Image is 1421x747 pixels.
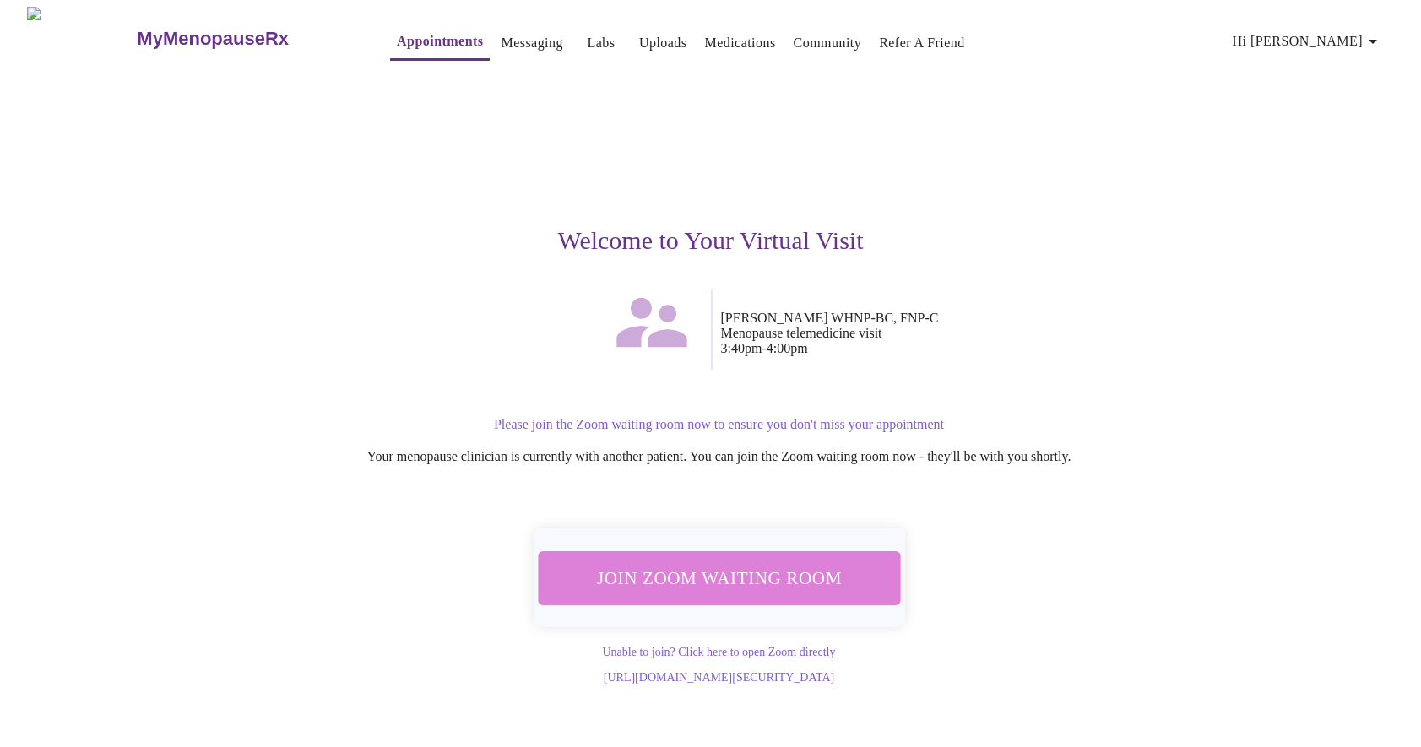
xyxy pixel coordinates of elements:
a: Uploads [639,31,687,55]
button: Hi [PERSON_NAME] [1226,24,1390,58]
a: MyMenopauseRx [135,9,356,68]
a: Medications [704,31,775,55]
a: Community [794,31,862,55]
p: Please join the Zoom waiting room now to ensure you don't miss your appointment [208,417,1231,432]
span: Join Zoom Waiting Room [560,562,878,593]
button: Medications [697,26,782,60]
button: Messaging [494,26,569,60]
a: Labs [587,31,615,55]
button: Labs [574,26,628,60]
p: [PERSON_NAME] WHNP-BC, FNP-C Menopause telemedicine visit 3:40pm - 4:00pm [721,311,1231,356]
p: Your menopause clinician is currently with another patient. You can join the Zoom waiting room no... [208,449,1231,464]
button: Join Zoom Waiting Room [538,551,900,604]
h3: Welcome to Your Virtual Visit [191,226,1231,255]
img: MyMenopauseRx Logo [27,7,135,70]
a: Appointments [397,30,483,53]
button: Community [787,26,869,60]
button: Uploads [632,26,694,60]
button: Refer a Friend [872,26,972,60]
h3: MyMenopauseRx [137,28,289,50]
button: Appointments [390,24,490,61]
a: Messaging [501,31,562,55]
a: [URL][DOMAIN_NAME][SECURITY_DATA] [604,671,834,684]
span: Hi [PERSON_NAME] [1233,30,1383,53]
a: Unable to join? Click here to open Zoom directly [602,646,835,658]
a: Refer a Friend [879,31,965,55]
